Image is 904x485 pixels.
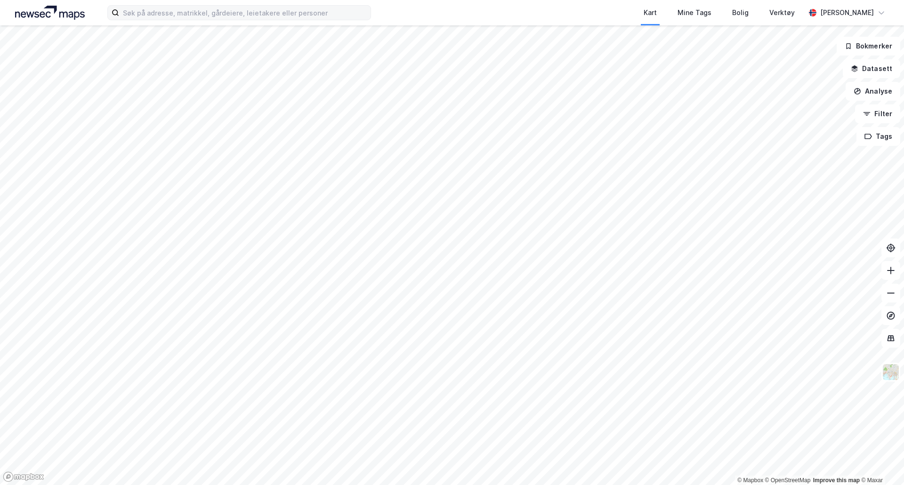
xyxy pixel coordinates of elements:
[15,6,85,20] img: logo.a4113a55bc3d86da70a041830d287a7e.svg
[732,7,749,18] div: Bolig
[857,440,904,485] div: Kontrollprogram for chat
[769,7,795,18] div: Verktøy
[119,6,371,20] input: Søk på adresse, matrikkel, gårdeiere, leietakere eller personer
[820,7,874,18] div: [PERSON_NAME]
[857,440,904,485] iframe: Chat Widget
[644,7,657,18] div: Kart
[678,7,711,18] div: Mine Tags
